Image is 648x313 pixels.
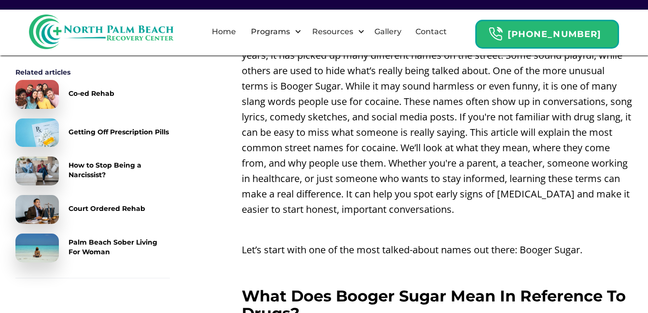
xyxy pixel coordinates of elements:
div: Resources [310,26,356,38]
a: Header Calendar Icons[PHONE_NUMBER] [475,15,619,49]
a: Co-ed Rehab [15,80,170,109]
p: ‍ [242,222,633,237]
div: Co-ed Rehab [69,89,114,98]
p: Let’s start with one of the most talked-about names out there: Booger Sugar. [242,242,633,258]
div: Programs [243,16,304,47]
div: Palm Beach Sober Living For Woman [69,238,170,257]
p: ‍ [242,262,633,278]
a: Home [206,16,242,47]
img: Header Calendar Icons [488,26,503,41]
strong: [PHONE_NUMBER] [508,29,601,39]
a: Contact [410,16,453,47]
div: Programs [248,26,292,38]
div: Related articles [15,67,170,77]
div: How to Stop Being a Narcissist? [69,161,170,180]
p: Cocaine is a powerful stimulant drug with a long history of recreational use. Over the years, it ... [242,32,633,217]
a: How to Stop Being a Narcissist? [15,157,170,186]
a: Gallery [369,16,407,47]
div: Court Ordered Rehab [69,204,145,214]
div: Resources [304,16,367,47]
a: Court Ordered Rehab [15,196,170,224]
a: Palm Beach Sober Living For Woman [15,234,170,263]
a: Getting Off Prescription Pills [15,118,170,147]
div: Getting Off Prescription Pills [69,127,169,137]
